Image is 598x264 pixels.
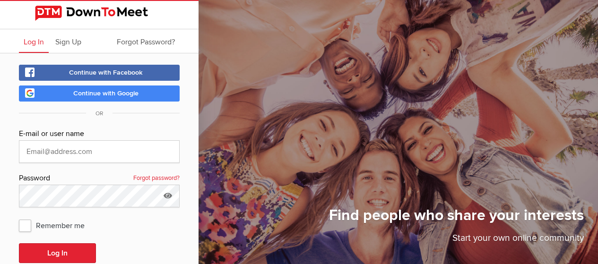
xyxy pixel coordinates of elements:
h1: Find people who share your interests [329,206,584,231]
span: Continue with Google [73,89,139,97]
div: E-mail or user name [19,128,180,140]
p: Start your own online community [329,231,584,250]
a: Sign Up [51,29,86,53]
div: Password [19,172,180,185]
span: Log In [24,37,44,47]
a: Forgot Password? [112,29,180,53]
a: Forgot password? [133,172,180,185]
span: Sign Up [55,37,81,47]
a: Log In [19,29,49,53]
button: Log In [19,243,96,263]
span: Forgot Password? [117,37,175,47]
span: OR [86,110,113,117]
input: Email@address.com [19,140,180,163]
a: Continue with Facebook [19,65,180,81]
a: Continue with Google [19,85,180,102]
img: DownToMeet [35,6,164,21]
span: Continue with Facebook [69,68,143,77]
span: Remember me [19,217,94,234]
